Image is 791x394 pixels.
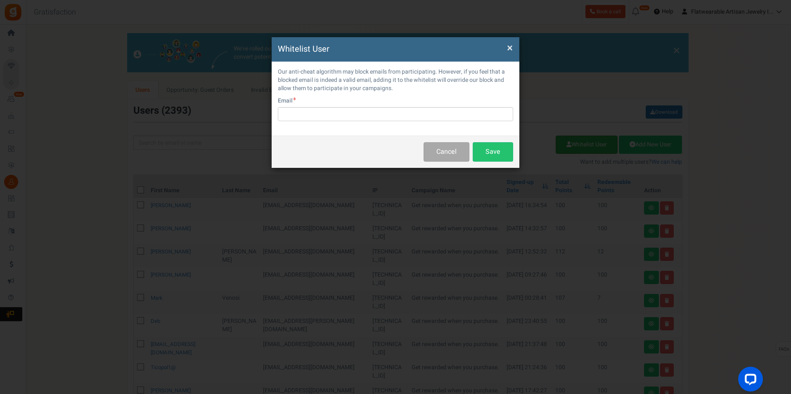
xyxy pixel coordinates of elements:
button: Save [473,142,513,162]
p: Our anti-cheat algorithm may block emails from participating. However, if you feel that a blocked... [278,68,513,93]
label: Email [278,97,296,105]
span: × [507,40,513,56]
button: Cancel [424,142,469,162]
span: Whitelist User [278,43,329,55]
